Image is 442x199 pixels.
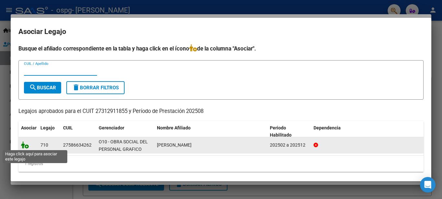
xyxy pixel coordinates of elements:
[154,121,267,142] datatable-header-cell: Nombre Afiliado
[63,141,92,149] div: 27586634262
[314,125,341,130] span: Dependencia
[38,121,61,142] datatable-header-cell: Legajo
[18,156,424,172] div: 1 registros
[72,85,119,91] span: Borrar Filtros
[18,26,424,38] h2: Asociar Legajo
[157,125,191,130] span: Nombre Afiliado
[40,125,55,130] span: Legajo
[157,142,192,148] span: SASSI JULIA EMMA
[40,142,48,148] span: 710
[18,107,424,116] p: Legajos aprobados para el CUIT 27312911855 y Período de Prestación 202508
[18,121,38,142] datatable-header-cell: Asociar
[29,85,56,91] span: Buscar
[21,125,37,130] span: Asociar
[99,125,124,130] span: Gerenciador
[66,81,125,94] button: Borrar Filtros
[420,177,436,193] div: Open Intercom Messenger
[61,121,96,142] datatable-header-cell: CUIL
[29,83,37,91] mat-icon: search
[270,141,308,149] div: 202502 a 202512
[267,121,311,142] datatable-header-cell: Periodo Habilitado
[99,139,148,152] span: O10 - OBRA SOCIAL DEL PERSONAL GRAFICO
[18,44,424,53] h4: Busque el afiliado correspondiente en la tabla y haga click en el ícono de la columna "Asociar".
[72,83,80,91] mat-icon: delete
[96,121,154,142] datatable-header-cell: Gerenciador
[311,121,424,142] datatable-header-cell: Dependencia
[270,125,292,138] span: Periodo Habilitado
[63,125,73,130] span: CUIL
[24,82,61,94] button: Buscar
